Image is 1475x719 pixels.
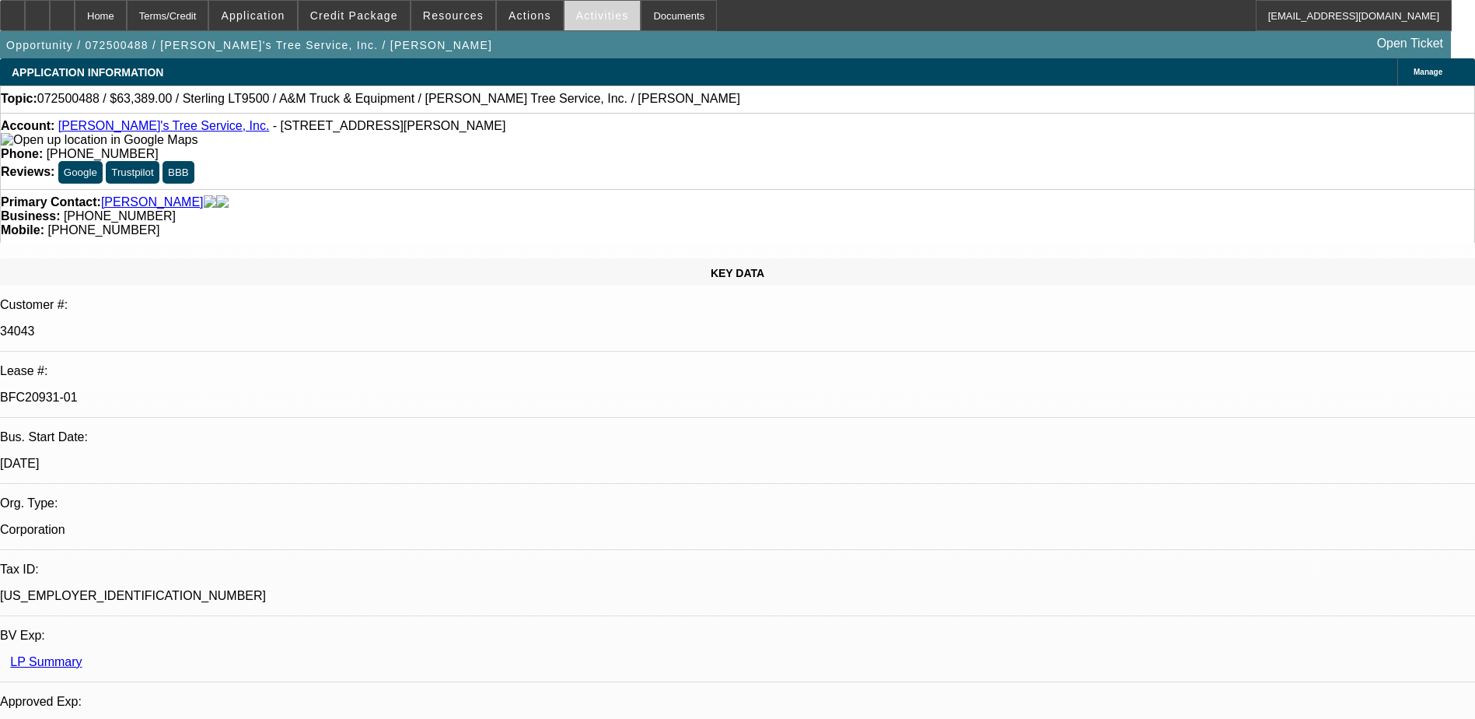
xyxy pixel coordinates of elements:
strong: Business: [1,209,60,223]
strong: Account: [1,119,54,132]
span: KEY DATA [711,267,764,279]
strong: Primary Contact: [1,195,101,209]
span: Actions [509,9,551,22]
img: facebook-icon.png [204,195,216,209]
button: Activities [564,1,641,30]
button: Google [58,161,103,184]
strong: Mobile: [1,223,44,237]
strong: Topic: [1,92,37,106]
img: Open up location in Google Maps [1,133,197,147]
span: APPLICATION INFORMATION [12,66,163,79]
span: Activities [576,9,629,22]
a: [PERSON_NAME]'s Tree Service, Inc. [58,119,270,132]
button: Resources [411,1,495,30]
strong: Phone: [1,147,43,160]
a: View Google Maps [1,133,197,146]
span: Resources [423,9,484,22]
span: Opportunity / 072500488 / [PERSON_NAME]'s Tree Service, Inc. / [PERSON_NAME] [6,39,492,51]
button: Actions [497,1,563,30]
a: LP Summary [10,655,82,668]
span: [PHONE_NUMBER] [47,223,159,237]
span: Credit Package [310,9,398,22]
a: [PERSON_NAME] [101,195,204,209]
span: [PHONE_NUMBER] [64,209,176,223]
button: Trustpilot [106,161,159,184]
span: Manage [1414,68,1442,76]
button: Credit Package [299,1,410,30]
span: 072500488 / $63,389.00 / Sterling LT9500 / A&M Truck & Equipment / [PERSON_NAME] Tree Service, In... [37,92,740,106]
strong: Reviews: [1,165,54,178]
span: [PHONE_NUMBER] [47,147,159,160]
button: BBB [163,161,194,184]
img: linkedin-icon.png [216,195,229,209]
span: Application [221,9,285,22]
span: - [STREET_ADDRESS][PERSON_NAME] [273,119,506,132]
a: Open Ticket [1371,30,1449,57]
button: Application [209,1,296,30]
